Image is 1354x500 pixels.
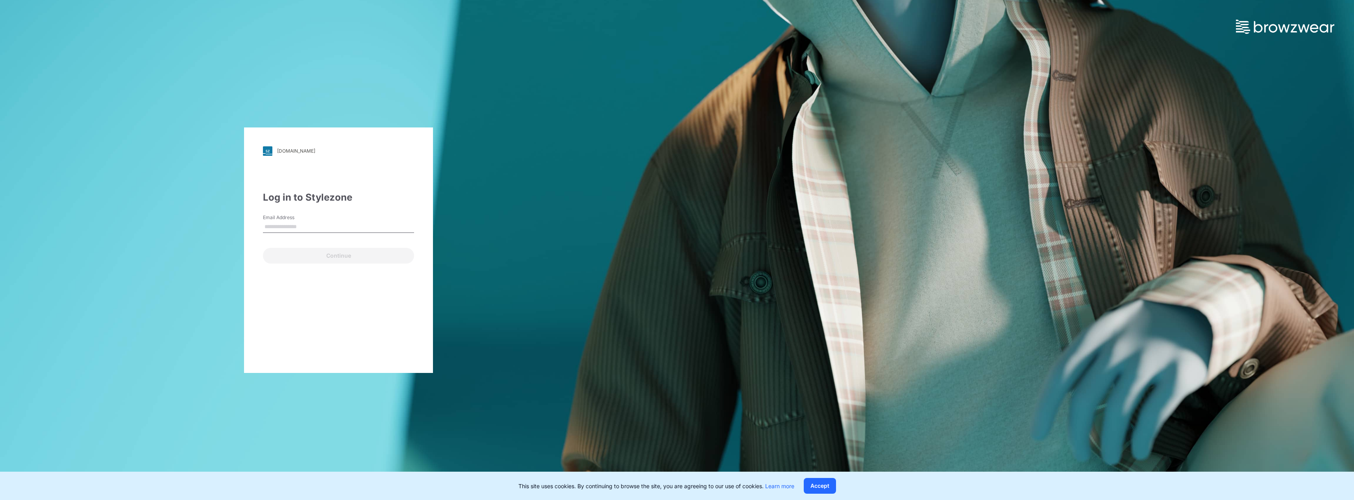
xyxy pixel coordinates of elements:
[277,148,315,154] div: [DOMAIN_NAME]
[804,478,836,494] button: Accept
[518,482,794,490] p: This site uses cookies. By continuing to browse the site, you are agreeing to our use of cookies.
[263,146,272,156] img: svg+xml;base64,PHN2ZyB3aWR0aD0iMjgiIGhlaWdodD0iMjgiIHZpZXdCb3g9IjAgMCAyOCAyOCIgZmlsbD0ibm9uZSIgeG...
[263,190,414,205] div: Log in to Stylezone
[765,483,794,489] a: Learn more
[263,146,414,156] a: [DOMAIN_NAME]
[263,214,318,221] label: Email Address
[1236,20,1334,34] img: browzwear-logo.73288ffb.svg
